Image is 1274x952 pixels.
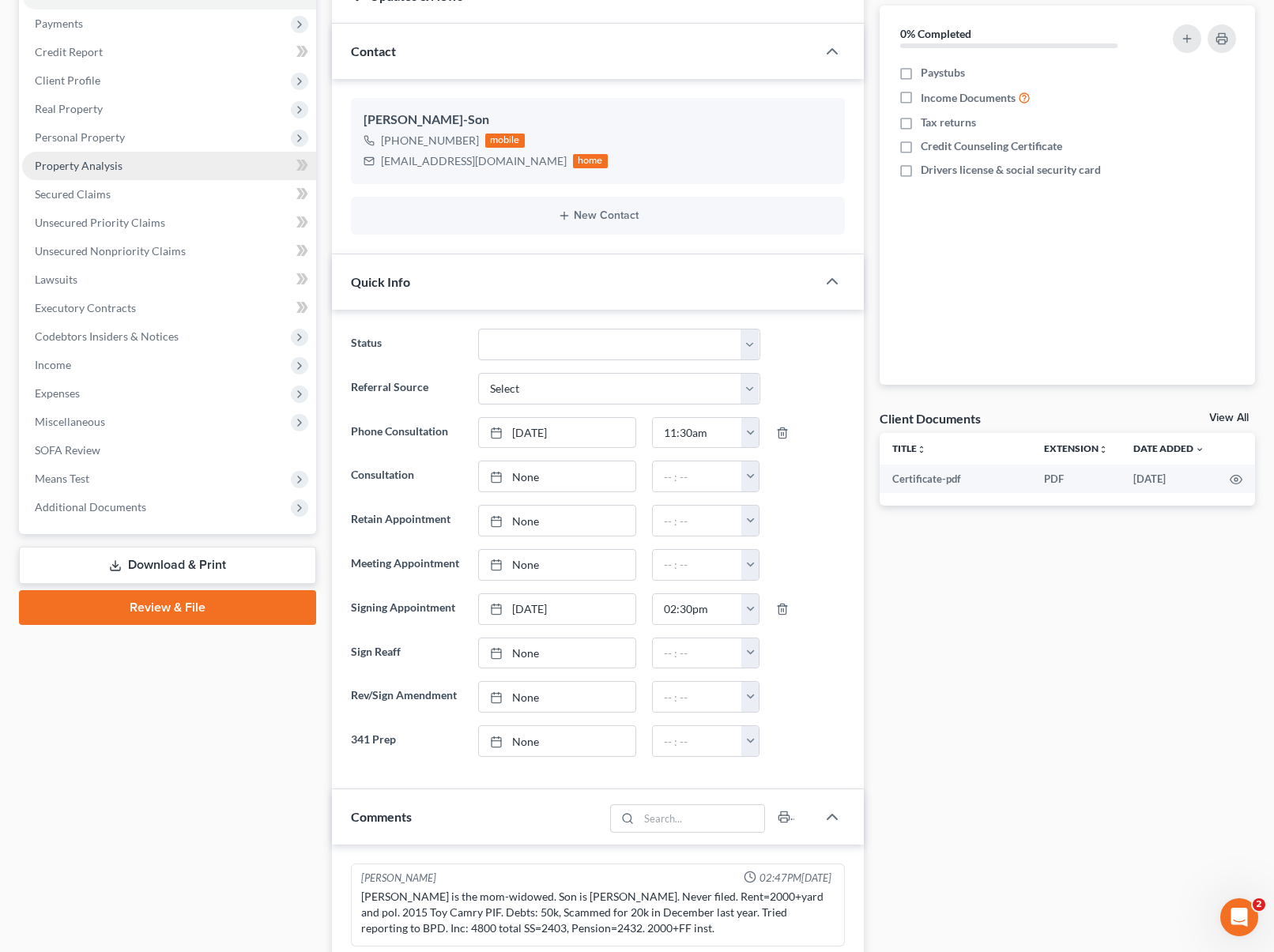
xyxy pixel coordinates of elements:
[1121,465,1217,493] td: [DATE]
[351,274,410,289] span: Quick Info
[19,590,316,625] a: Review & File
[35,329,179,343] span: Codebtors Insiders & Notices
[22,180,316,209] a: Secured Claims
[364,209,832,222] button: New Contact
[653,682,742,712] input: -- : --
[35,500,146,514] span: Additional Documents
[361,889,835,936] div: [PERSON_NAME] is the mom-widowed. Son is [PERSON_NAME]. Never filed. Rent=2000+yard and pol. 2015...
[35,130,125,144] span: Personal Property
[479,682,635,712] a: None
[351,43,396,58] span: Contact
[343,681,470,713] label: Rev/Sign Amendment
[479,506,635,536] a: None
[900,27,971,40] strong: 0% Completed
[1099,445,1108,454] i: unfold_more
[479,550,635,580] a: None
[22,294,316,322] a: Executory Contracts
[351,809,412,824] span: Comments
[35,45,103,58] span: Credit Report
[921,65,965,81] span: Paystubs
[921,115,976,130] span: Tax returns
[653,726,742,756] input: -- : --
[653,461,742,491] input: -- : --
[343,549,470,581] label: Meeting Appointment
[22,152,316,180] a: Property Analysis
[35,216,165,229] span: Unsecured Priority Claims
[35,17,83,30] span: Payments
[1220,898,1258,936] iframe: Intercom live chat
[35,187,111,201] span: Secured Claims
[1195,445,1204,454] i: expand_more
[35,301,136,314] span: Executory Contracts
[759,871,831,886] span: 02:47PM[DATE]
[1253,898,1265,911] span: 2
[921,162,1101,178] span: Drivers license & social security card
[343,329,470,360] label: Status
[343,725,470,757] label: 341 Prep
[343,373,470,405] label: Referral Source
[381,133,479,149] div: [PHONE_NUMBER]
[653,418,742,448] input: -- : --
[35,73,100,87] span: Client Profile
[892,442,926,454] a: Titleunfold_more
[653,638,742,668] input: -- : --
[921,90,1016,106] span: Income Documents
[639,805,765,832] input: Search...
[479,594,635,624] a: [DATE]
[381,153,567,169] div: [EMAIL_ADDRESS][DOMAIN_NAME]
[343,417,470,449] label: Phone Consultation
[35,358,71,371] span: Income
[653,550,742,580] input: -- : --
[479,461,635,491] a: None
[35,244,186,258] span: Unsecured Nonpriority Claims
[35,273,77,286] span: Lawsuits
[479,638,635,668] a: None
[653,506,742,536] input: -- : --
[343,461,470,492] label: Consultation
[880,410,981,427] div: Client Documents
[22,209,316,237] a: Unsecured Priority Claims
[1209,412,1249,423] a: View All
[22,436,316,465] a: SOFA Review
[35,415,105,428] span: Miscellaneous
[343,593,470,625] label: Signing Appointment
[343,638,470,669] label: Sign Reaff
[880,465,1031,493] td: Certificate-pdf
[917,445,926,454] i: unfold_more
[361,871,436,886] div: [PERSON_NAME]
[364,111,832,130] div: [PERSON_NAME]-Son
[22,237,316,265] a: Unsecured Nonpriority Claims
[653,594,742,624] input: -- : --
[19,547,316,584] a: Download & Print
[573,154,608,168] div: home
[1031,465,1121,493] td: PDF
[479,726,635,756] a: None
[35,386,80,400] span: Expenses
[1133,442,1204,454] a: Date Added expand_more
[343,505,470,536] label: Retain Appointment
[22,265,316,294] a: Lawsuits
[1044,442,1108,454] a: Extensionunfold_more
[921,138,1062,154] span: Credit Counseling Certificate
[35,102,103,115] span: Real Property
[35,472,89,485] span: Means Test
[485,134,525,148] div: mobile
[479,418,635,448] a: [DATE]
[35,443,100,457] span: SOFA Review
[22,38,316,66] a: Credit Report
[35,159,122,172] span: Property Analysis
